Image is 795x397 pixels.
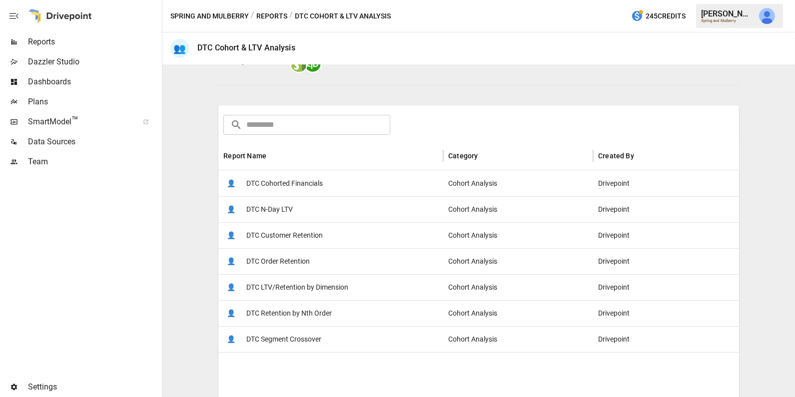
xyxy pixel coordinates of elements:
[28,56,160,68] span: Dazzler Studio
[251,10,254,22] div: /
[28,136,160,148] span: Data Sources
[223,280,238,295] span: 👤
[593,274,743,300] div: Drivepoint
[443,222,593,248] div: Cohort Analysis
[246,301,332,326] span: DTC Retention by Nth Order
[593,196,743,222] div: Drivepoint
[443,196,593,222] div: Cohort Analysis
[246,275,348,300] span: DTC LTV/Retention by Dimension
[593,248,743,274] div: Drivepoint
[443,274,593,300] div: Cohort Analysis
[197,43,295,52] div: DTC Cohort & LTV Analysis
[479,149,493,163] button: Sort
[246,327,321,352] span: DTC Segment Crossover
[223,152,266,160] div: Report Name
[443,300,593,326] div: Cohort Analysis
[170,39,189,58] div: 👥
[223,254,238,269] span: 👤
[646,10,686,22] span: 245 Credits
[759,8,775,24] img: Julie Wilton
[28,116,132,128] span: SmartModel
[448,152,478,160] div: Category
[593,222,743,248] div: Drivepoint
[753,2,781,30] button: Julie Wilton
[223,202,238,217] span: 👤
[246,223,323,248] span: DTC Customer Retention
[443,170,593,196] div: Cohort Analysis
[28,36,160,48] span: Reports
[28,156,160,168] span: Team
[223,306,238,321] span: 👤
[223,332,238,347] span: 👤
[246,171,323,196] span: DTC Cohorted Financials
[267,149,281,163] button: Sort
[223,228,238,243] span: 👤
[443,326,593,352] div: Cohort Analysis
[246,197,293,222] span: DTC N-Day LTV
[593,326,743,352] div: Drivepoint
[28,96,160,108] span: Plans
[598,152,634,160] div: Created By
[443,248,593,274] div: Cohort Analysis
[701,18,753,23] div: Spring and Mulberry
[701,9,753,18] div: [PERSON_NAME]
[246,249,310,274] span: DTC Order Retention
[71,114,78,127] span: ™
[593,300,743,326] div: Drivepoint
[289,10,293,22] div: /
[170,10,249,22] button: Spring and Mulberry
[223,176,238,191] span: 👤
[635,149,649,163] button: Sort
[256,10,287,22] button: Reports
[28,76,160,88] span: Dashboards
[28,381,160,393] span: Settings
[627,7,690,25] button: 245Credits
[593,170,743,196] div: Drivepoint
